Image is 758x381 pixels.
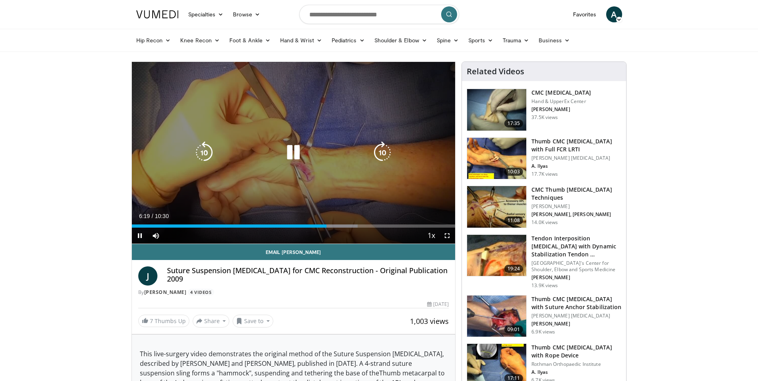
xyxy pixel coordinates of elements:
[531,234,621,258] h3: Tendon Interposition [MEDICAL_DATA] with Dynamic Stabilization Tendon …
[504,325,523,333] span: 09:01
[606,6,622,22] a: A
[175,32,225,48] a: Knee Recon
[498,32,534,48] a: Trauma
[467,138,526,179] img: 155faa92-facb-4e6b-8eb7-d2d6db7ef378.150x105_q85_crop-smart_upscale.jpg
[464,32,498,48] a: Sports
[427,301,449,308] div: [DATE]
[138,266,157,286] a: J
[504,168,523,176] span: 10:03
[275,32,327,48] a: Hand & Wrist
[467,235,526,276] img: rosenwasser_basal_joint_1.png.150x105_q85_crop-smart_upscale.jpg
[504,119,523,127] span: 17:35
[531,295,621,311] h3: Thumb CMC [MEDICAL_DATA] with Suture Anchor Stabilization
[132,62,456,244] video-js: Video Player
[531,361,621,367] p: Rothman Orthopaedic Institute
[531,106,591,113] p: [PERSON_NAME]
[144,289,187,296] a: [PERSON_NAME]
[467,89,526,131] img: 54618_0000_3.png.150x105_q85_crop-smart_upscale.jpg
[152,213,153,219] span: /
[531,274,621,281] p: [PERSON_NAME]
[467,137,621,180] a: 10:03 Thumb CMC [MEDICAL_DATA] with Full FCR LRTI [PERSON_NAME] [MEDICAL_DATA] A. Ilyas 17.7K views
[467,295,621,337] a: 09:01 Thumb CMC [MEDICAL_DATA] with Suture Anchor Stabilization [PERSON_NAME] [MEDICAL_DATA] [PER...
[568,6,601,22] a: Favorites
[132,228,148,244] button: Pause
[131,32,176,48] a: Hip Recon
[148,228,164,244] button: Mute
[370,32,432,48] a: Shoulder & Elbow
[467,67,524,76] h4: Related Videos
[136,10,179,18] img: VuMedi Logo
[432,32,464,48] a: Spine
[228,6,265,22] a: Browse
[139,213,150,219] span: 6:19
[167,266,449,284] h4: Suture Suspension [MEDICAL_DATA] for CMC Reconstruction - Original Publication 2009
[467,296,526,337] img: 6c4ab8d9-ead7-46ab-bb92-4bf4fe9ee6dd.150x105_q85_crop-smart_upscale.jpg
[531,163,621,169] p: A. Ilyas
[531,343,621,359] h3: Thumb CMC [MEDICAL_DATA] with Rope Device
[299,5,459,24] input: Search topics, interventions
[138,315,189,327] a: 7 Thumbs Up
[531,211,621,218] p: [PERSON_NAME], [PERSON_NAME]
[531,313,621,319] p: [PERSON_NAME] [MEDICAL_DATA]
[138,289,449,296] div: By
[531,137,621,153] h3: Thumb CMC [MEDICAL_DATA] with Full FCR LRTI
[531,260,621,273] p: [GEOGRAPHIC_DATA]'s Center for Shoulder, Elbow and Sports Medicine
[439,228,455,244] button: Fullscreen
[132,244,456,260] a: Email [PERSON_NAME]
[531,329,555,335] p: 6.9K views
[193,315,230,327] button: Share
[132,224,456,228] div: Progress Bar
[467,186,526,228] img: 08bc6ee6-87c4-498d-b9ad-209c97b58688.150x105_q85_crop-smart_upscale.jpg
[327,32,370,48] a: Pediatrics
[233,315,273,327] button: Save to
[531,89,591,97] h3: CMC [MEDICAL_DATA]
[467,186,621,228] a: 11:08 CMC Thumb [MEDICAL_DATA] Techniques [PERSON_NAME] [PERSON_NAME], [PERSON_NAME] 14.0K views
[504,216,523,224] span: 11:08
[534,32,575,48] a: Business
[225,32,275,48] a: Foot & Ankle
[467,234,621,289] a: 19:24 Tendon Interposition [MEDICAL_DATA] with Dynamic Stabilization Tendon … [GEOGRAPHIC_DATA]'s...
[531,155,621,161] p: [PERSON_NAME] [MEDICAL_DATA]
[504,265,523,273] span: 19:24
[531,114,558,121] p: 37.5K views
[531,171,558,177] p: 17.7K views
[531,321,621,327] p: [PERSON_NAME]
[150,317,153,325] span: 7
[183,6,229,22] a: Specialties
[531,98,591,105] p: Hand & UpperEx Center
[531,186,621,202] h3: CMC Thumb [MEDICAL_DATA] Techniques
[188,289,214,296] a: 4 Videos
[531,369,621,375] p: A. Ilyas
[467,89,621,131] a: 17:35 CMC [MEDICAL_DATA] Hand & UpperEx Center [PERSON_NAME] 37.5K views
[531,219,558,226] p: 14.0K views
[531,282,558,289] p: 13.9K views
[531,203,621,210] p: [PERSON_NAME]
[155,213,169,219] span: 10:30
[410,316,449,326] span: 1,003 views
[423,228,439,244] button: Playback Rate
